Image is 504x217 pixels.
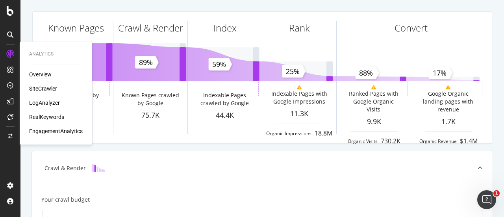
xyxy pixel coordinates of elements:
[29,70,52,78] a: Overview
[262,109,336,119] div: 11.3K
[213,21,237,35] div: Index
[29,99,60,107] a: LogAnalyzer
[188,110,262,121] div: 44.4K
[268,90,330,106] div: Indexable Pages with Google Impressions
[29,113,64,121] a: RealKeywords
[194,91,256,107] div: Indexable Pages crawled by Google
[118,21,183,35] div: Crawl & Render
[41,196,90,204] div: Your crawl budget
[266,130,311,137] div: Organic Impressions
[119,91,181,107] div: Known Pages crawled by Google
[44,164,86,172] div: Crawl & Render
[29,51,83,57] div: Analytics
[477,190,496,209] iframe: Intercom live chat
[289,21,310,35] div: Rank
[493,190,500,197] span: 1
[113,110,187,121] div: 75.7K
[29,85,57,93] a: SiteCrawler
[48,21,104,35] div: Known Pages
[315,129,332,138] div: 18.8M
[29,127,83,135] a: EngagementAnalytics
[92,164,105,172] img: block-icon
